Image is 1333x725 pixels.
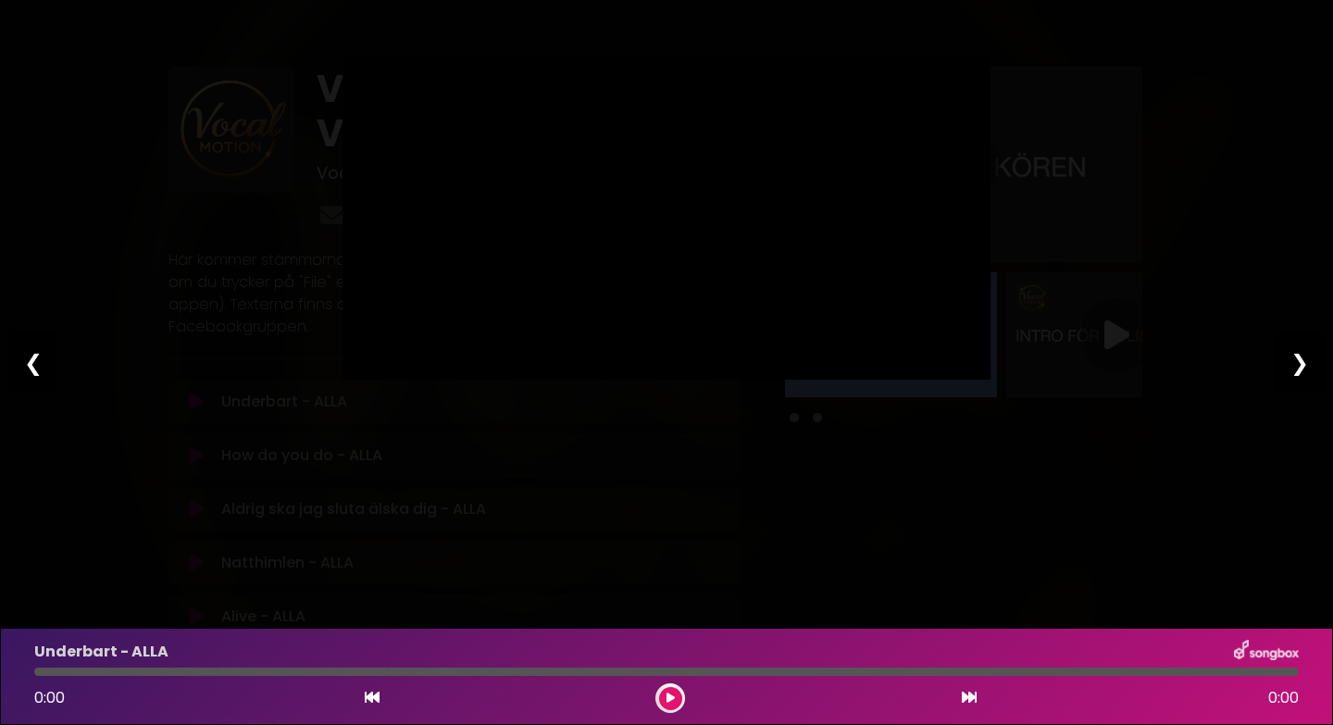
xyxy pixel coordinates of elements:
[1276,331,1324,394] div: ❯
[34,641,168,663] p: Underbart - ALLA
[1268,687,1299,709] span: 0:00
[1234,640,1299,664] img: songbox-logo-white.png
[9,331,57,394] div: ❮
[34,687,65,708] span: 0:00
